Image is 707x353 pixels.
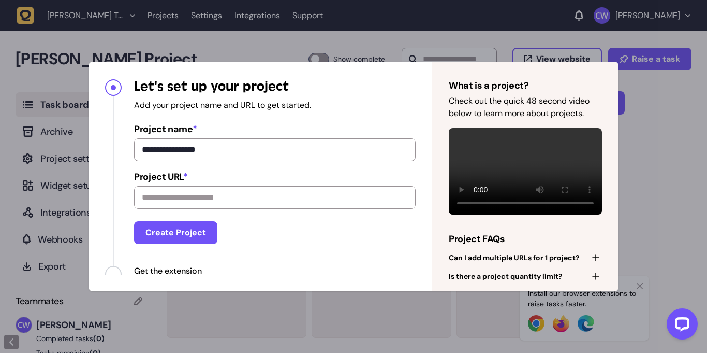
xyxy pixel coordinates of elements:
[134,265,225,277] span: Get the extension
[449,250,602,265] button: Can I add multiple URLs for 1 project?
[449,269,602,284] button: Is there a project quantity limit?
[449,95,602,120] p: Check out the quick 48 second video below to learn more about projects.
[134,122,416,136] span: Project name
[134,170,416,184] span: Project URL
[449,271,563,281] span: Is there a project quantity limit?
[134,186,416,209] input: Project URL*
[134,99,416,111] p: Add your project name and URL to get started.
[658,304,702,348] iframe: LiveChat chat widget
[134,138,416,161] input: Project name*
[449,232,602,246] h4: Project FAQs
[89,62,432,291] nav: Progress
[449,128,602,215] video: Your browser does not support the video tag.
[134,221,217,244] button: Create Project
[449,252,580,263] span: Can I add multiple URLs for 1 project?
[449,290,546,300] span: How do I invite teammates?
[449,78,602,93] h4: What is a project?
[449,288,602,302] button: How do I invite teammates?
[134,78,416,95] h4: Let's set up your project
